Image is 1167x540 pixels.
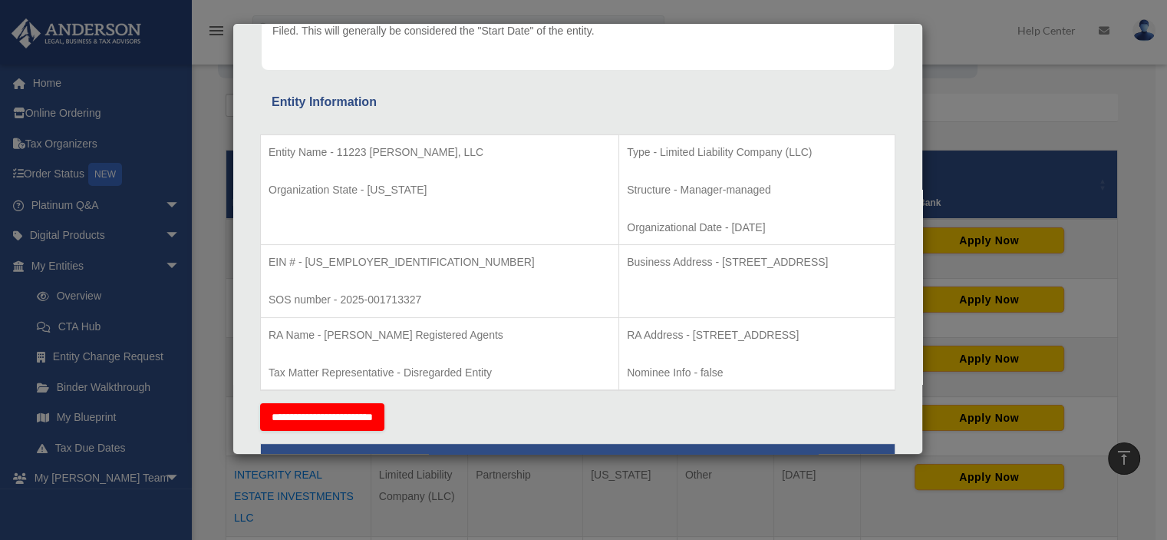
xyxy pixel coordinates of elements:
p: Nominee Info - false [627,363,887,383]
p: RA Address - [STREET_ADDRESS] [627,326,887,345]
p: EIN # - [US_EMPLOYER_IDENTIFICATION_NUMBER] [269,253,611,272]
p: Business Address - [STREET_ADDRESS] [627,253,887,272]
p: Structure - Manager-managed [627,181,887,200]
th: Tax Information [261,444,895,482]
p: Type - Limited Liability Company (LLC) [627,143,887,162]
p: Organization State - [US_STATE] [269,181,611,200]
p: RA Name - [PERSON_NAME] Registered Agents [269,326,611,345]
div: Entity Information [272,91,884,113]
p: Tax Matter Representative - Disregarded Entity [269,363,611,383]
p: Entity Name - 11223 [PERSON_NAME], LLC [269,143,611,162]
p: SOS number - 2025-001713327 [269,290,611,310]
p: Organizational Date - [DATE] [627,218,887,237]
